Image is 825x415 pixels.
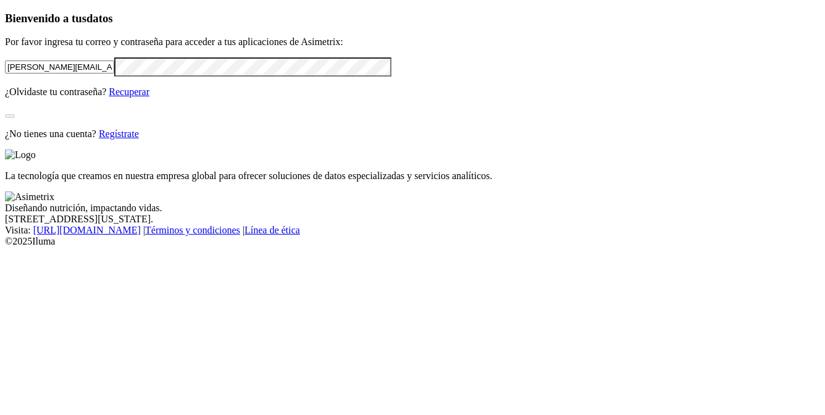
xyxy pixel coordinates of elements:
[5,225,820,236] div: Visita : | |
[145,225,240,235] a: Términos y condiciones
[86,12,113,25] span: datos
[99,128,139,139] a: Regístrate
[5,203,820,214] div: Diseñando nutrición, impactando vidas.
[5,236,820,247] div: © 2025 Iluma
[245,225,300,235] a: Línea de ética
[5,214,820,225] div: [STREET_ADDRESS][US_STATE].
[5,61,114,73] input: Tu correo
[5,191,54,203] img: Asimetrix
[5,12,820,25] h3: Bienvenido a tus
[5,36,820,48] p: Por favor ingresa tu correo y contraseña para acceder a tus aplicaciones de Asimetrix:
[5,170,820,182] p: La tecnología que creamos en nuestra empresa global para ofrecer soluciones de datos especializad...
[33,225,141,235] a: [URL][DOMAIN_NAME]
[5,128,820,140] p: ¿No tienes una cuenta?
[109,86,149,97] a: Recuperar
[5,149,36,161] img: Logo
[5,86,820,98] p: ¿Olvidaste tu contraseña?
